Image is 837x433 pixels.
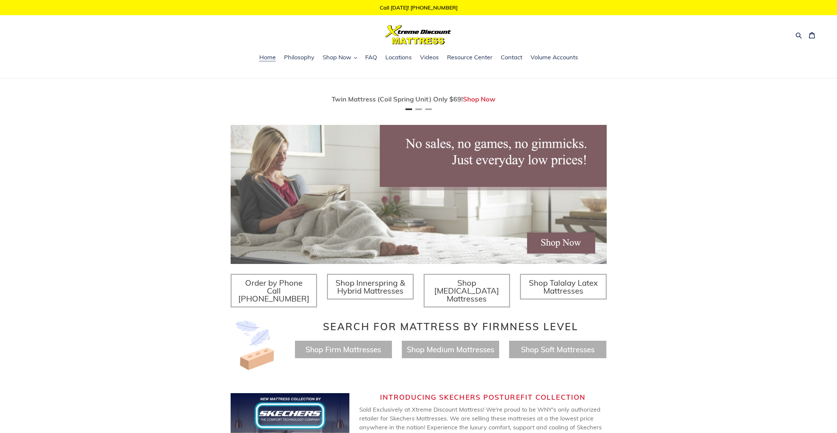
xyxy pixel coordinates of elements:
[501,53,522,61] span: Contact
[323,320,578,333] span: Search for Mattress by Firmness Level
[259,53,276,61] span: Home
[362,53,380,63] a: FAQ
[382,53,415,63] a: Locations
[238,278,309,303] span: Order by Phone Call [PHONE_NUMBER]
[444,53,496,63] a: Resource Center
[498,53,526,63] a: Contact
[284,53,314,61] span: Philosophy
[425,108,432,110] button: Page 3
[521,345,595,354] a: Shop Soft Mattresses
[434,278,499,303] span: Shop [MEDICAL_DATA] Mattresses
[231,274,317,307] a: Order by Phone Call [PHONE_NUMBER]
[420,53,439,61] span: Videos
[380,393,586,401] span: Introducing Skechers Posturefit Collection
[531,53,578,61] span: Volume Accounts
[323,53,351,61] span: Shop Now
[417,53,442,63] a: Videos
[415,108,422,110] button: Page 2
[407,345,494,354] a: Shop Medium Mattresses
[231,321,280,370] img: Image-of-brick- and-feather-representing-firm-and-soft-feel
[365,53,377,61] span: FAQ
[463,95,496,103] a: Shop Now
[336,278,405,296] span: Shop Innerspring & Hybrid Mattresses
[405,108,412,110] button: Page 1
[256,53,279,63] a: Home
[385,25,451,44] img: Xtreme Discount Mattress
[385,53,412,61] span: Locations
[520,274,607,300] a: Shop Talalay Latex Mattresses
[306,345,381,354] a: Shop Firm Mattresses
[327,274,414,300] a: Shop Innerspring & Hybrid Mattresses
[447,53,493,61] span: Resource Center
[332,95,463,103] span: Twin Mattress (Coil Spring Unit) Only $69!
[319,53,360,63] button: Shop Now
[281,53,318,63] a: Philosophy
[231,125,607,264] img: herobannermay2022-1652879215306_1200x.jpg
[527,53,581,63] a: Volume Accounts
[529,278,598,296] span: Shop Talalay Latex Mattresses
[424,274,510,307] a: Shop [MEDICAL_DATA] Mattresses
